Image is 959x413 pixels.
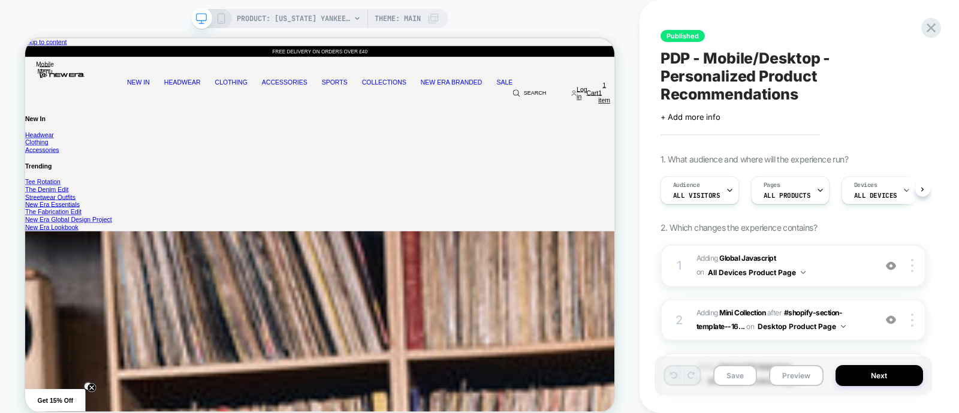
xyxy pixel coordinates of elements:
span: Help [27,8,52,19]
span: ALL PRODUCTS [764,191,811,200]
img: crossed eye [886,315,896,325]
div: 1 [674,255,686,276]
b: Global Javascript [719,254,776,263]
span: 1 item [764,68,780,88]
button: Desktop Product Page [758,319,846,334]
img: down arrow [841,325,846,328]
span: All Visitors [673,191,720,200]
span: Pages [764,181,780,189]
span: Adding [696,252,869,280]
a: Accessories [315,53,376,64]
img: close [911,313,913,327]
button: Menu [19,34,34,45]
span: 1 [764,58,780,68]
img: close [911,259,913,272]
a: Headwear [185,53,234,64]
a: New in [136,53,167,64]
span: on [696,266,704,279]
span: #shopify-section-template--16... [696,308,843,331]
a: New Era Cap homepage [19,45,79,53]
span: Adding [696,308,766,317]
span: Theme: MAIN [375,9,421,28]
span: on [746,320,754,333]
span: Log in [735,63,752,83]
a: Wishlist button [704,64,728,82]
span: Published [661,30,705,42]
a: Sports [396,53,430,64]
span: ALL DEVICES [854,191,897,200]
button: Preview [769,365,824,386]
a: Sale [629,53,650,64]
button: All Devices Product Page [708,265,806,280]
b: Mini Collection [719,308,765,317]
span: 1. What audience and where will the experience run? [661,154,848,164]
a: Collections [449,53,508,64]
span: PRODUCT: [US_STATE] Yankees Essential Black 59FIFTY Cap [10003436] [237,9,351,28]
a: Log in [728,64,752,82]
span: Cart [749,68,764,78]
span: AFTER [767,308,782,317]
button: Save [713,365,757,386]
img: down arrow [801,271,806,274]
a: Cart 1 item [752,64,776,82]
span: PDP - Mobile/Desktop - Personalized Product Recommendations [661,49,926,103]
span: Mobile Menu [14,31,38,49]
span: Audience [673,181,700,189]
a: New Era Branded [527,53,610,64]
button: Next [836,365,923,386]
summary: Search [650,64,695,82]
a: Clothing [253,53,296,64]
span: + Add more info [661,112,720,122]
span: Devices [854,181,877,189]
div: 2 [674,309,686,331]
img: crossed eye [886,261,896,271]
span: 2. Which changes the experience contains? [661,222,817,233]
